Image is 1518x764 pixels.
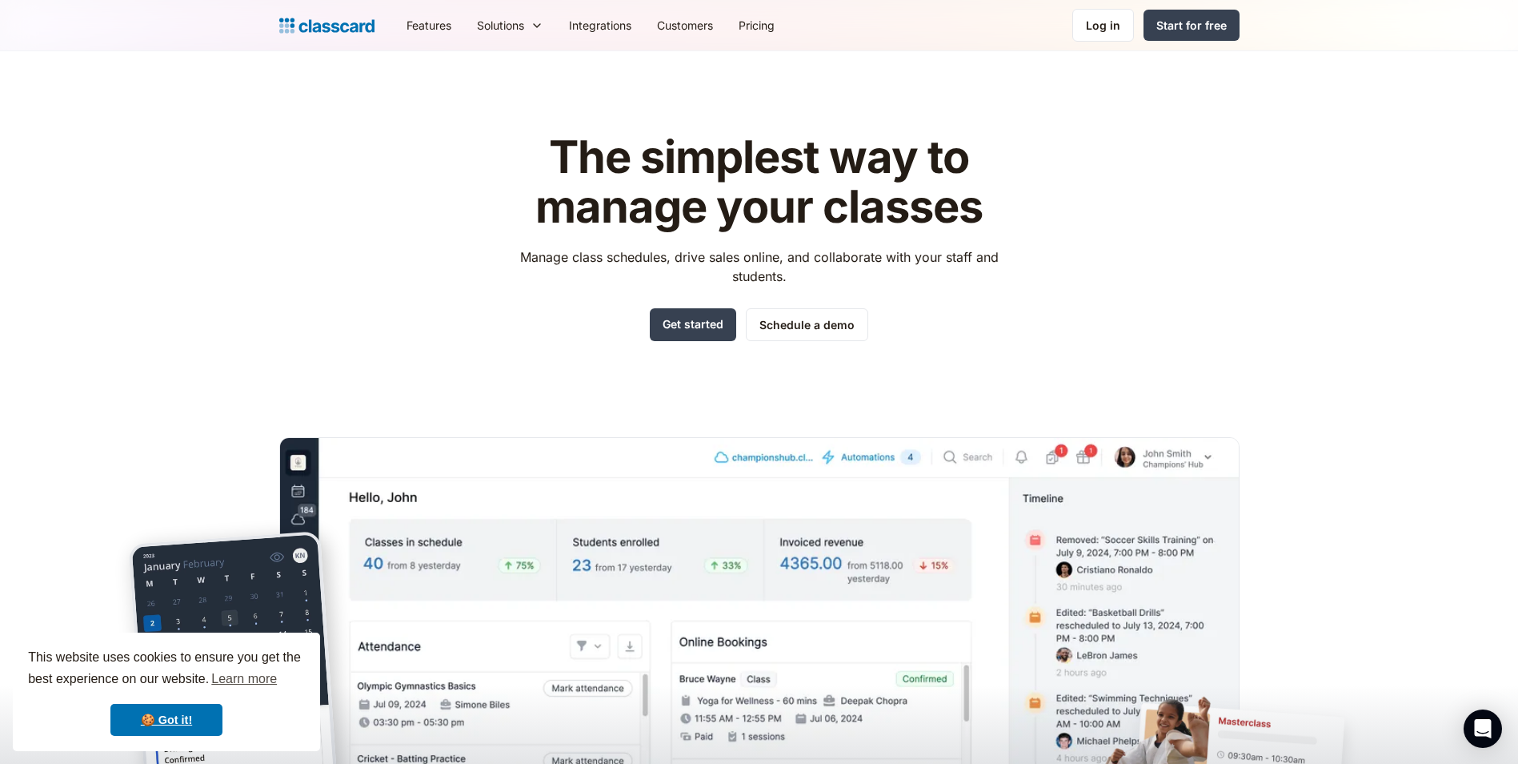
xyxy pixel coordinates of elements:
[110,704,222,736] a: dismiss cookie message
[279,14,374,37] a: home
[505,133,1013,231] h1: The simplest way to manage your classes
[28,648,305,691] span: This website uses cookies to ensure you get the best experience on our website.
[13,633,320,751] div: cookieconsent
[1144,10,1240,41] a: Start for free
[644,7,726,43] a: Customers
[464,7,556,43] div: Solutions
[209,667,279,691] a: learn more about cookies
[1086,17,1120,34] div: Log in
[394,7,464,43] a: Features
[505,247,1013,286] p: Manage class schedules, drive sales online, and collaborate with your staff and students.
[650,308,736,341] a: Get started
[556,7,644,43] a: Integrations
[1156,17,1227,34] div: Start for free
[477,17,524,34] div: Solutions
[746,308,868,341] a: Schedule a demo
[726,7,787,43] a: Pricing
[1072,9,1134,42] a: Log in
[1464,710,1502,748] div: Open Intercom Messenger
